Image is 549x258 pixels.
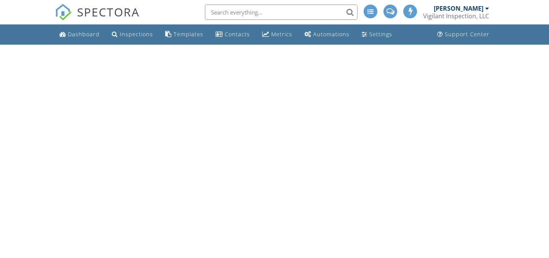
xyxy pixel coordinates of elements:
[271,31,292,38] div: Metrics
[434,5,483,12] div: [PERSON_NAME]
[434,27,493,42] a: Support Center
[55,4,72,21] img: The Best Home Inspection Software - Spectora
[162,27,206,42] a: Templates
[68,31,100,38] div: Dashboard
[77,4,140,20] span: SPECTORA
[120,31,153,38] div: Inspections
[301,27,353,42] a: Automations (Advanced)
[55,10,140,26] a: SPECTORA
[259,27,295,42] a: Metrics
[369,31,392,38] div: Settings
[56,27,103,42] a: Dashboard
[359,27,395,42] a: Settings
[313,31,349,38] div: Automations
[445,31,489,38] div: Support Center
[205,5,357,20] input: Search everything...
[423,12,489,20] div: Vigilant Inspection, LLC
[225,31,250,38] div: Contacts
[174,31,203,38] div: Templates
[213,27,253,42] a: Contacts
[109,27,156,42] a: Inspections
